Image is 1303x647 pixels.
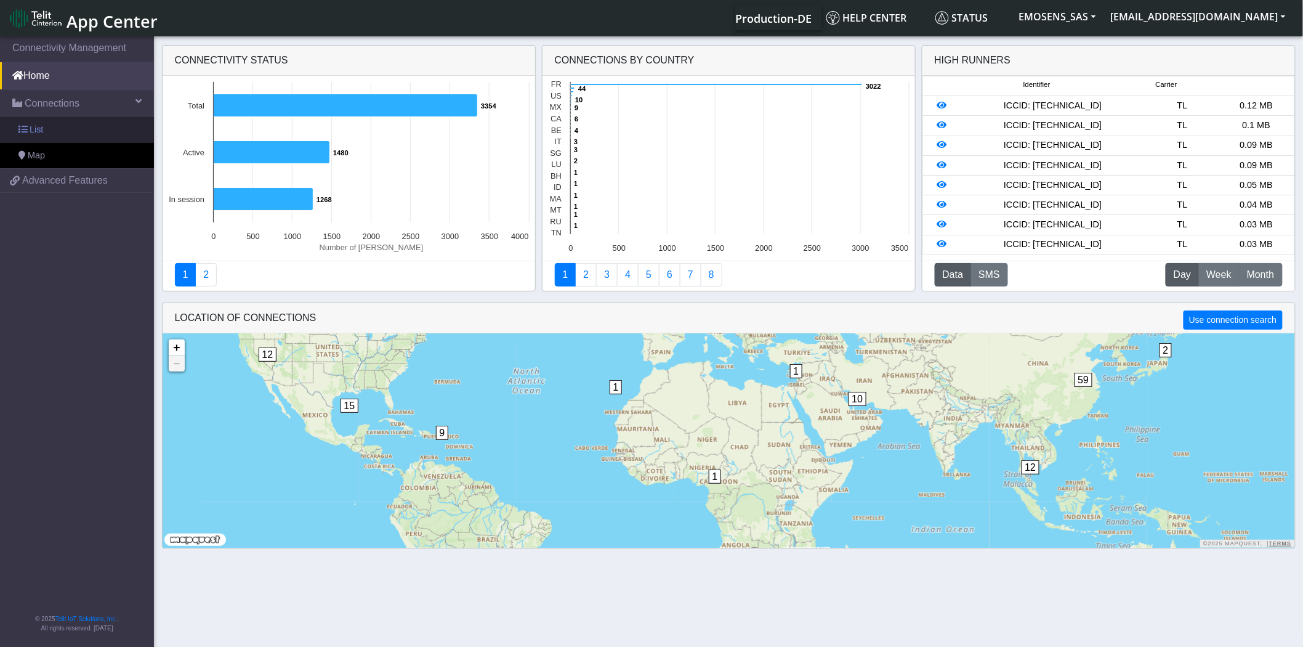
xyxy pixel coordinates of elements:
text: 2000 [362,232,379,241]
text: FR [551,79,561,89]
text: 2000 [755,243,772,253]
text: 1000 [658,243,676,253]
div: 0.1 MB [1219,119,1293,132]
text: 3000 [441,232,458,241]
a: Not Connected for 30 days [701,263,722,287]
div: TL [1145,119,1219,132]
img: knowledge.svg [826,11,840,25]
span: 1 [790,364,803,378]
div: ICCID: [TECHNICAL_ID] [961,238,1146,251]
a: Status [930,6,1012,30]
text: 3500 [480,232,498,241]
span: Status [935,11,988,25]
button: [EMAIL_ADDRESS][DOMAIN_NAME] [1103,6,1293,28]
text: Number of [PERSON_NAME] [319,243,423,252]
text: 1 [574,192,578,199]
span: 1 [610,380,623,394]
span: Carrier [1155,79,1177,90]
text: 1000 [283,232,301,241]
a: 14 Days Trend [659,263,680,287]
a: Carrier [575,263,597,287]
div: 0.09 MB [1219,159,1293,173]
text: 3500 [891,243,908,253]
div: Connections By Country [543,46,915,76]
text: 1 [574,211,578,218]
a: Zoom in [169,340,185,356]
div: 0.05 MB [1219,179,1293,192]
text: BH [551,171,562,181]
text: MA [549,194,562,203]
text: 2 [574,157,578,165]
span: Month [1247,267,1274,282]
a: Connectivity status [175,263,196,287]
a: Connections By Country [555,263,576,287]
span: 9 [436,426,449,440]
nav: Summary paging [555,263,903,287]
text: 3022 [866,83,881,90]
button: EMOSENS_SAS [1012,6,1103,28]
a: Terms [1269,540,1292,547]
div: 0.03 MB [1219,238,1293,251]
div: TL [1145,139,1219,152]
span: 15 [341,399,359,413]
div: TL [1145,179,1219,192]
text: CA [551,114,562,123]
text: ID [554,182,562,192]
div: 0.03 MB [1219,218,1293,232]
text: Total [187,101,204,110]
span: 59 [1075,373,1093,387]
text: 1480 [333,149,349,157]
button: Data [935,263,972,287]
text: 0 [568,243,573,253]
span: Production-DE [736,11,812,26]
span: Help center [826,11,907,25]
text: 3 [574,138,578,145]
div: TL [1145,238,1219,251]
button: SMS [970,263,1008,287]
span: List [30,123,43,137]
text: 1 [574,222,578,229]
div: 1 [610,380,622,417]
div: TL [1145,159,1219,173]
div: Connectivity status [163,46,535,76]
button: Day [1166,263,1199,287]
a: Deployment status [195,263,217,287]
a: Usage per Country [596,263,618,287]
text: 6 [575,115,578,123]
text: SG [550,149,562,158]
text: 500 [612,243,625,253]
a: Connections By Carrier [617,263,639,287]
button: Week [1198,263,1240,287]
text: 1268 [317,196,332,203]
span: Identifier [1023,79,1051,90]
text: 1500 [707,243,724,253]
img: logo-telit-cinterion-gw-new.png [10,9,62,28]
text: 2500 [401,232,419,241]
div: ICCID: [TECHNICAL_ID] [961,159,1146,173]
div: ICCID: [TECHNICAL_ID] [961,119,1146,132]
button: Month [1239,263,1282,287]
button: Use connection search [1184,311,1282,330]
text: LU [551,160,561,169]
span: Map [28,149,45,163]
div: TL [1145,218,1219,232]
text: In session [169,195,204,204]
a: Your current platform instance [735,6,812,30]
span: 12 [1022,460,1040,474]
a: Zoom out [169,356,185,372]
span: App Center [67,10,158,33]
text: 0 [211,232,216,241]
text: 44 [578,85,586,92]
span: Day [1174,267,1191,282]
div: 0.09 MB [1219,139,1293,152]
div: ICCID: [TECHNICAL_ID] [961,139,1146,152]
text: Active [183,148,204,157]
a: Help center [821,6,930,30]
a: Telit IoT Solutions, Inc. [55,616,117,622]
text: BE [551,126,561,135]
span: 1 [709,470,722,484]
span: 2 [1160,343,1172,357]
text: IT [554,137,562,146]
text: 4000 [511,232,528,241]
text: MT [550,205,562,214]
